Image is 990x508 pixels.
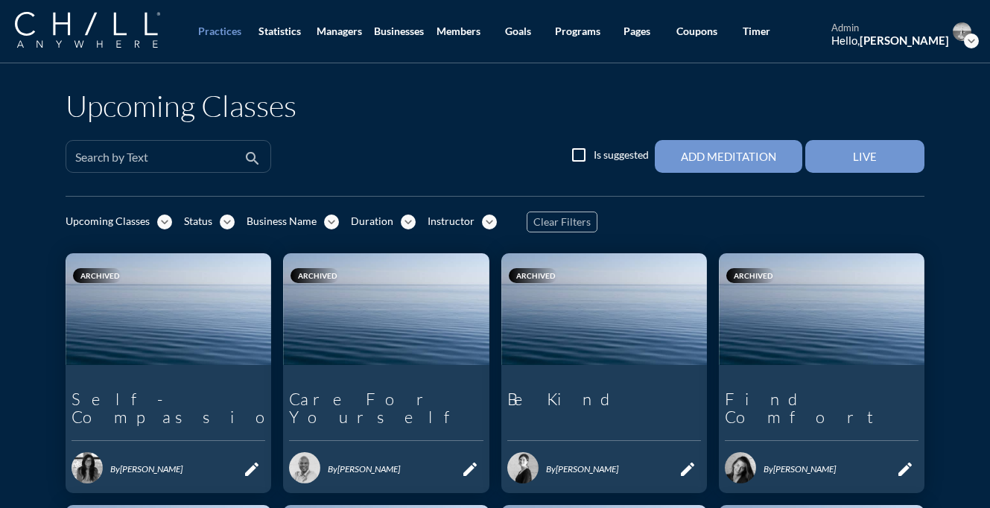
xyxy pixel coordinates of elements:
[120,463,183,474] span: [PERSON_NAME]
[72,452,103,483] img: 1586445345380%20-%20Steph_Chill_Profile_Temporary_BW.jpg
[328,463,337,474] span: By
[220,215,235,229] i: expand_more
[337,463,400,474] span: [PERSON_NAME]
[66,88,296,124] h1: Upcoming Classes
[243,460,261,478] i: edit
[773,463,836,474] span: [PERSON_NAME]
[15,12,190,50] a: Company Logo
[860,34,949,47] strong: [PERSON_NAME]
[507,452,539,483] img: 1586208635710%20-%20Eileen.jpg
[655,140,802,173] button: Add Meditation
[623,25,650,38] div: Pages
[258,25,301,38] div: Statistics
[743,25,770,38] div: Timer
[289,452,320,483] img: 1582832593142%20-%2027a774d8d5.png
[324,215,339,229] i: expand_more
[505,25,531,38] div: Goals
[428,215,475,228] div: Instructor
[461,460,479,478] i: edit
[964,34,979,48] i: expand_more
[247,215,317,228] div: Business Name
[157,215,172,229] i: expand_more
[75,153,241,172] input: Search by Text
[482,215,497,229] i: expand_more
[374,25,424,38] div: Businesses
[198,25,241,38] div: Practices
[764,463,773,474] span: By
[831,34,949,47] div: Hello,
[831,22,949,34] div: admin
[681,150,776,163] div: Add Meditation
[533,216,591,229] span: Clear Filters
[527,212,597,232] button: Clear Filters
[555,25,600,38] div: Programs
[437,25,480,38] div: Members
[896,460,914,478] i: edit
[594,147,649,162] label: Is suggested
[679,460,697,478] i: edit
[110,463,120,474] span: By
[351,215,393,228] div: Duration
[401,215,416,229] i: expand_more
[805,140,924,173] button: Live
[556,463,618,474] span: [PERSON_NAME]
[546,463,556,474] span: By
[317,25,362,38] div: Managers
[953,22,971,41] img: Profile icon
[676,25,717,38] div: Coupons
[184,215,212,228] div: Status
[244,150,261,168] i: search
[831,150,898,163] div: Live
[15,12,160,48] img: Company Logo
[725,452,756,483] img: 1582833064083%20-%204cac94cb3c.png
[66,215,150,228] div: Upcoming Classes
